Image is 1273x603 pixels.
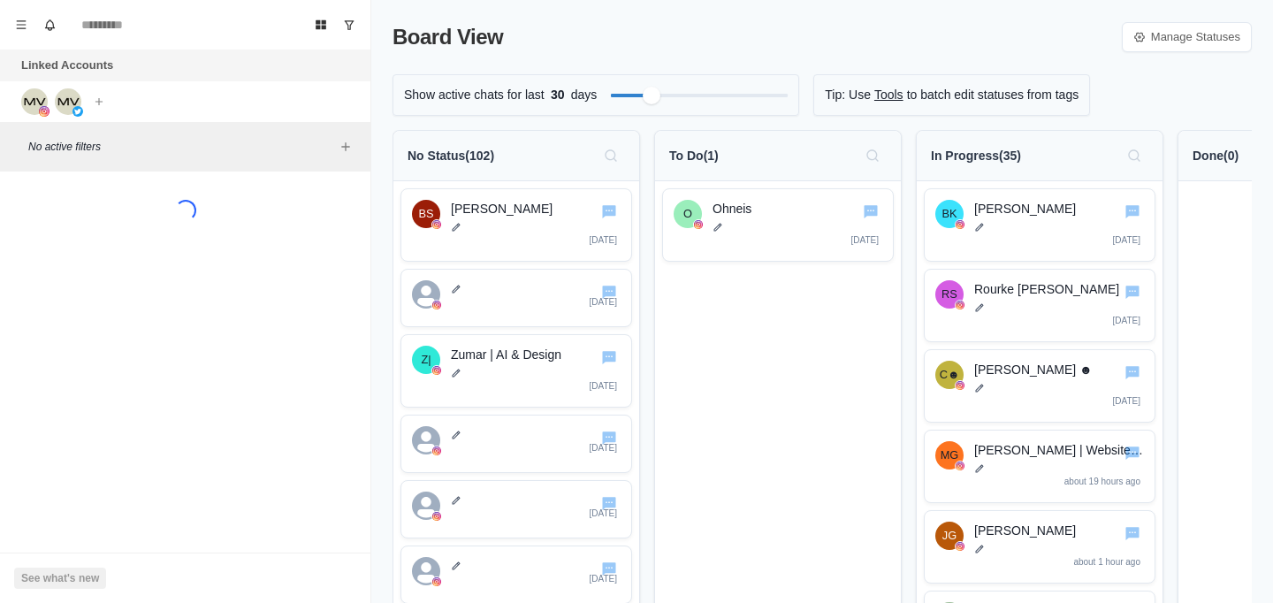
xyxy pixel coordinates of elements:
[412,426,440,454] svg: avatar
[400,188,632,262] div: Go to chatBrendan Smithinstagram[PERSON_NAME][DATE]
[1123,282,1142,301] button: Go to chat
[956,462,964,470] img: instagram
[451,346,621,364] p: Zumar | AI & Design
[1123,363,1142,382] button: Go to chat
[590,233,617,247] p: [DATE]
[400,480,632,538] div: Go to chatinstagram[DATE]
[1193,147,1239,165] p: Done ( 0 )
[599,493,619,513] button: Go to chat
[1064,475,1140,488] p: about 19 hours ago
[924,430,1155,503] div: Go to chatMATTIA GREGORONI | Websites, Brand Identity, AIinstagram[PERSON_NAME] | Websites, Brand...
[1122,22,1252,52] a: Manage Statuses
[590,507,617,520] p: [DATE]
[974,361,1144,379] p: [PERSON_NAME] ☻
[590,379,617,393] p: [DATE]
[400,415,632,473] div: Go to chatinstagram[DATE]
[21,57,113,74] p: Linked Accounts
[941,200,957,228] div: Ben Kaluza
[432,447,441,455] img: instagram
[393,21,503,53] p: Board View
[28,139,335,155] p: No active filters
[694,220,703,229] img: instagram
[599,282,619,301] button: Go to chat
[956,301,964,309] img: instagram
[669,147,719,165] p: To Do ( 1 )
[599,559,619,578] button: Go to chat
[1113,314,1140,327] p: [DATE]
[1123,202,1142,221] button: Go to chat
[1073,555,1140,569] p: about 1 hour ago
[861,202,880,221] button: Go to chat
[662,188,894,262] div: Go to chatOhneisinstagramOhneis[DATE]
[400,334,632,408] div: Go to chatZumar | AI & DesigninstagramZumar | AI & Design[DATE]
[825,86,871,104] p: Tip: Use
[14,568,106,589] button: See what's new
[432,512,441,521] img: instagram
[21,88,48,115] img: picture
[599,202,619,221] button: Go to chat
[597,141,625,170] button: Search
[974,280,1144,299] p: Rourke [PERSON_NAME]
[974,522,1144,540] p: [PERSON_NAME]
[942,522,957,550] div: James Gerde
[432,301,441,309] img: instagram
[590,441,617,454] p: [DATE]
[55,88,81,115] img: picture
[1113,233,1140,247] p: [DATE]
[335,136,356,157] button: Add filters
[418,200,433,228] div: Brendan Smith
[7,11,35,39] button: Menu
[940,361,960,389] div: cole ☻
[858,141,887,170] button: Search
[956,542,964,551] img: instagram
[956,220,964,229] img: instagram
[1113,394,1140,408] p: [DATE]
[432,577,441,586] img: instagram
[545,86,571,104] span: 30
[713,200,882,218] p: Ohneis
[643,87,660,104] div: Filter by activity days
[590,572,617,585] p: [DATE]
[907,86,1079,104] p: to batch edit statuses from tags
[451,200,621,218] p: [PERSON_NAME]
[335,11,363,39] button: Show unread conversations
[432,220,441,229] img: instagram
[924,349,1155,423] div: Go to chatcole ☻instagram[PERSON_NAME] ☻[DATE]
[956,381,964,390] img: instagram
[432,366,441,375] img: instagram
[924,510,1155,584] div: Go to chatJames Gerdeinstagram[PERSON_NAME]about 1 hour ago
[421,346,431,374] div: Zumar | AI & Design
[412,557,440,585] svg: avatar
[599,428,619,447] button: Go to chat
[307,11,335,39] button: Board View
[72,106,83,117] img: picture
[924,188,1155,262] div: Go to chatBen Kaluzainstagram[PERSON_NAME][DATE]
[412,280,440,309] svg: avatar
[88,91,110,112] button: Add account
[941,280,957,309] div: Rourke Sefton-Minns
[35,11,64,39] button: Notifications
[974,441,1144,460] p: [PERSON_NAME] | Websites, Brand Identity, AI
[1120,141,1148,170] button: Search
[924,269,1155,342] div: Go to chatRourke Sefton-MinnsinstagramRourke [PERSON_NAME][DATE]
[874,86,903,104] a: Tools
[974,200,1144,218] p: [PERSON_NAME]
[400,269,632,327] div: Go to chatinstagram[DATE]
[408,147,494,165] p: No Status ( 102 )
[39,106,50,117] img: picture
[571,86,598,104] p: days
[683,200,692,228] div: Ohneis
[590,295,617,309] p: [DATE]
[412,492,440,520] svg: avatar
[599,347,619,367] button: Go to chat
[1123,443,1142,462] button: Go to chat
[931,147,1021,165] p: In Progress ( 35 )
[404,86,545,104] p: Show active chats for last
[941,441,959,469] div: MATTIA GREGORONI | Websites, Brand Identity, AI
[851,233,879,247] p: [DATE]
[1123,523,1142,543] button: Go to chat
